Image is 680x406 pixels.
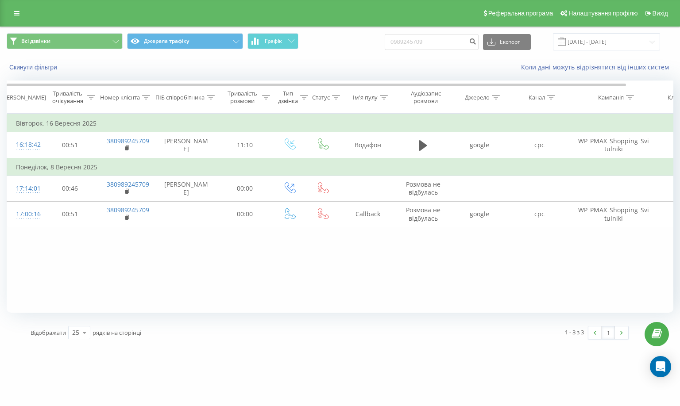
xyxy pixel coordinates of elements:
[127,33,243,49] button: Джерела трафіку
[339,132,397,158] td: Водафон
[107,206,149,214] a: 380989245709
[155,132,217,158] td: [PERSON_NAME]
[42,176,98,201] td: 00:46
[16,180,34,197] div: 17:14:01
[217,176,273,201] td: 00:00
[225,90,260,105] div: Тривалість розмови
[217,132,273,158] td: 11:10
[569,201,658,227] td: WP_PMAX_Shopping_Svitulniki
[155,176,217,201] td: [PERSON_NAME]
[42,201,98,227] td: 00:51
[42,132,98,158] td: 00:51
[650,356,671,377] div: Open Intercom Messenger
[100,94,140,101] div: Номер клієнта
[1,94,46,101] div: [PERSON_NAME]
[16,206,34,223] div: 17:00:16
[265,38,282,44] span: Графік
[653,10,668,17] span: Вихід
[247,33,298,49] button: Графік
[107,137,149,145] a: 380989245709
[465,94,490,101] div: Джерело
[488,10,553,17] span: Реферальна програма
[31,329,66,337] span: Відображати
[510,132,569,158] td: cpc
[107,180,149,188] a: 380989245709
[339,201,397,227] td: Callback
[404,90,447,105] div: Аудіозапис розмови
[7,63,62,71] button: Скинути фільтри
[450,201,510,227] td: google
[598,94,624,101] div: Кампанія
[312,94,330,101] div: Статус
[93,329,141,337] span: рядків на сторінці
[21,38,50,45] span: Всі дзвінки
[406,180,440,196] span: Розмова не відбулась
[278,90,298,105] div: Тип дзвінка
[483,34,531,50] button: Експорт
[569,132,658,158] td: WP_PMAX_Shopping_Svitulniki
[7,33,123,49] button: Всі дзвінки
[529,94,545,101] div: Канал
[565,328,584,337] div: 1 - 3 з 3
[521,63,673,71] a: Коли дані можуть відрізнятися вiд інших систем
[353,94,378,101] div: Ім'я пулу
[155,94,205,101] div: ПІБ співробітника
[510,201,569,227] td: cpc
[50,90,85,105] div: Тривалість очікування
[602,326,615,339] a: 1
[450,132,510,158] td: google
[406,206,440,222] span: Розмова не відбулась
[16,136,34,153] div: 16:18:42
[72,328,79,337] div: 25
[217,201,273,227] td: 00:00
[568,10,637,17] span: Налаштування профілю
[385,34,479,50] input: Пошук за номером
